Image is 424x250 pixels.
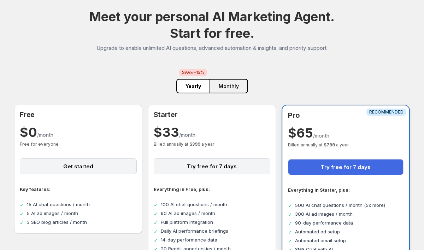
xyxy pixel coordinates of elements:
span: $ 0 [20,124,37,140]
p: Everything in Free, plus: [154,186,271,193]
span: ✓ [288,202,292,209]
span: ✓ [154,210,158,217]
span: 100 AI chat questions / month [161,201,227,208]
span: Automated ad setup [295,228,340,236]
span: ✓ [288,237,292,245]
p: Billed annually at a year [288,142,404,148]
span: ✓ [20,219,24,226]
span: 300 AI ad images / month [295,211,353,218]
span: Automated email setup [295,237,346,244]
span: Start for free. [170,25,254,41]
span: RECOMMENDED [369,109,404,115]
span: /month [313,133,329,139]
span: ✓ [154,201,158,209]
p: Key features: [20,186,137,193]
span: SAVE -15% [182,70,204,75]
strong: $ 799 [324,142,335,147]
span: ✓ [20,201,24,209]
span: 15 AI chat questions / month [27,201,90,208]
button: Monthly [210,79,248,93]
span: ✓ [154,237,158,244]
button: Get started [20,158,137,174]
h2: Free [20,110,137,119]
button: Try free for 7 days [288,159,404,175]
span: ✓ [288,228,292,236]
span: ✓ [20,210,24,217]
span: ✓ [154,219,158,226]
strong: $ 399 [189,141,200,147]
span: Daily AI performance briefings [161,228,228,235]
h2: Pro [288,111,404,120]
span: /month [179,132,195,138]
button: Yearly [176,79,210,93]
span: 5 AI ad images / month [27,210,78,217]
span: /month [37,132,53,138]
span: $ 65 [288,125,313,141]
p: Billed annually at a year [154,141,271,147]
span: ✓ [288,220,292,227]
span: 90-day performance data [295,220,353,227]
button: Try free for 7 days [154,158,271,174]
h2: Starter [154,110,271,119]
span: ✓ [154,228,158,235]
h1: Meet your personal AI Marketing Agent. [89,8,335,42]
span: ✓ [288,211,292,218]
span: $ 33 [154,124,179,140]
p: Free for everyone [20,141,137,147]
span: 500 AI chat questions / month (5x more) [295,202,385,209]
span: Full platform integration [161,219,213,226]
p: Everything in Starter, plus: [288,186,404,193]
span: 90 AI ad images / month [161,210,215,217]
p: Upgrade to enable unlimited AI questions, advanced automation & insights, and priority support. [96,45,328,52]
span: 3 SEO blog articles / month [27,219,87,226]
span: 14-day performance data [161,237,217,244]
